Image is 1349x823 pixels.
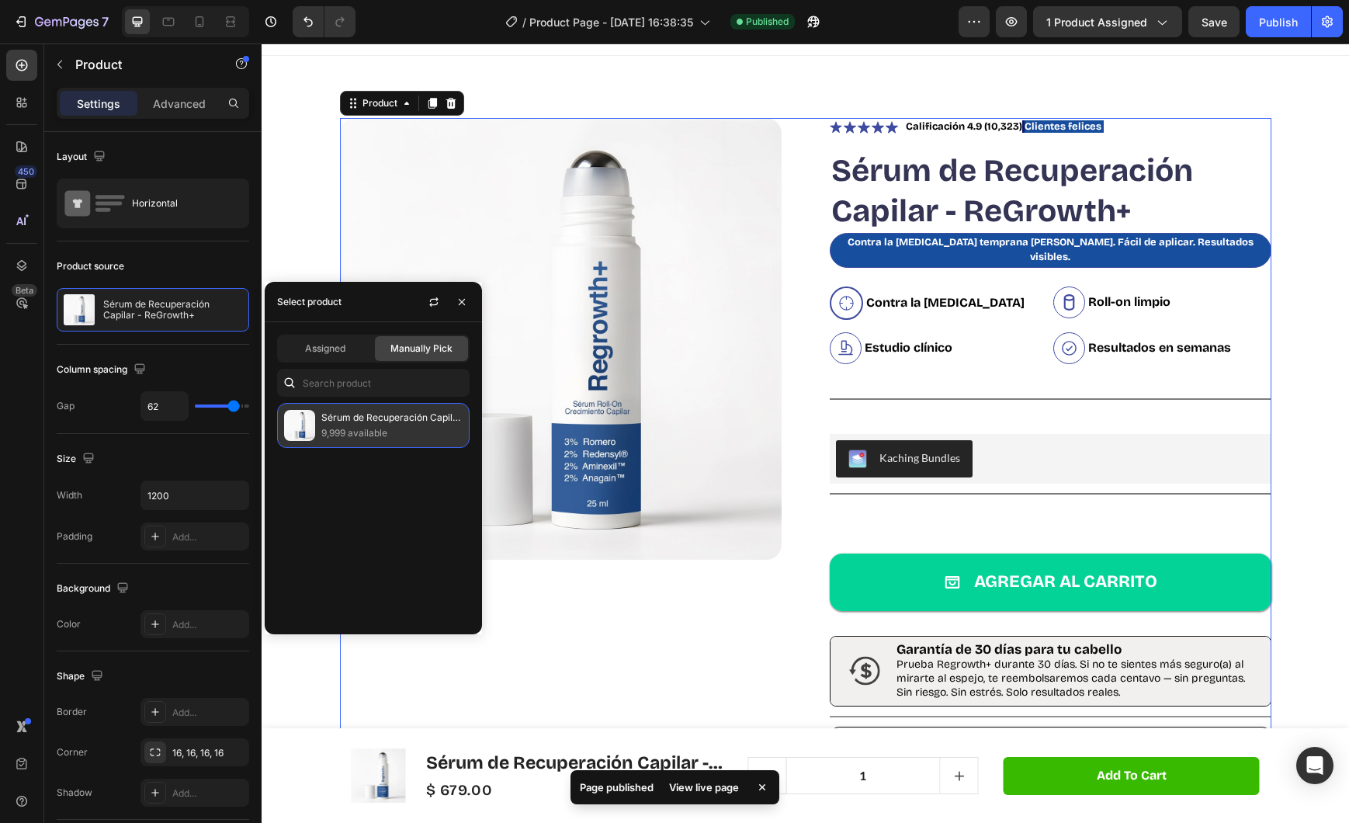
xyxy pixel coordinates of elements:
div: Product source [57,259,124,273]
input: quantity [524,714,679,750]
span: Published [746,15,789,29]
div: Shape [57,666,106,687]
input: Search in Settings & Advanced [277,369,470,397]
div: Horizontal [132,186,227,221]
button: increment [679,714,716,750]
span: Prueba Regrowth+ durante 30 días. Si no te sientes más seguro(a) al mirarte al espejo, te reembol... [635,614,983,655]
div: Layout [57,147,109,168]
span: Save [1202,16,1227,29]
div: Size [57,449,98,470]
div: Kaching Bundles [618,406,699,422]
button: Add to cart [742,714,998,752]
div: Add... [172,787,245,800]
input: Auto [141,392,188,420]
div: Border [57,705,87,719]
div: Color [57,617,81,631]
p: Sérum de Recuperación Capilar - ReGrowth+ [321,410,463,425]
span: Product Page - [DATE] 16:38:35 [529,14,693,30]
p: Sérum de Recuperación Capilar - ReGrowth+ [103,299,242,321]
button: Publish [1246,6,1311,37]
button: decrement [487,714,524,750]
p: Advanced [153,95,206,112]
div: Select product [277,295,342,309]
span: Assigned [305,342,345,356]
div: Add... [172,530,245,544]
div: Open Intercom Messenger [1296,747,1333,784]
strong: Clientes felices [763,77,840,89]
div: Product [98,53,139,67]
div: Width [57,488,82,502]
div: Beta [12,284,37,297]
div: Add to cart [835,724,905,741]
div: Column spacing [57,359,149,380]
button: 7 [6,6,116,37]
button: Kaching Bundles [574,397,711,434]
div: Padding [57,530,92,543]
div: Shadow [57,786,92,800]
h1: Sérum de Recuperación Capilar - ReGrowth+ [568,106,1010,189]
div: Gap [57,399,75,413]
img: product feature img [64,294,95,325]
img: collections [284,410,315,441]
p: Settings [77,95,120,112]
strong: Resultados en semanas [827,297,969,311]
div: View live page [660,776,748,798]
div: 450 [15,165,37,178]
strong: Roll-on limpio [827,251,909,266]
div: Agregar al carrito [713,527,896,550]
div: Undo/Redo [293,6,355,37]
div: Publish [1259,14,1298,30]
p: Product [75,55,207,74]
div: Corner [57,745,88,759]
input: Auto [141,481,248,509]
iframe: Design area [262,43,1349,823]
span: / [522,14,526,30]
div: 16, 16, 16, 16 [172,746,245,760]
p: 9,999 available [321,425,463,441]
h1: Sérum de Recuperación Capilar - ReGrowth+ [163,707,465,733]
strong: Contra la [MEDICAL_DATA] temprana [PERSON_NAME]. Fácil de aplicar. Resultados visibles. [586,193,992,221]
p: 7 [102,12,109,31]
strong: Garantía de 30 días para tu cabello [635,598,860,614]
strong: Estudio clínico [603,297,691,311]
span: Manually Pick [390,342,453,356]
button: Agregar al carrito [568,510,1010,568]
div: Add... [172,618,245,632]
p: Page published [580,780,654,795]
button: Save [1188,6,1240,37]
strong: Contra la [MEDICAL_DATA] [605,252,763,266]
img: KachingBundles.png [587,406,605,425]
button: 1 product assigned [1033,6,1182,37]
span: 1 product assigned [1046,14,1147,30]
div: Add... [172,706,245,720]
strong: Calificación 4.9 (10,323) [644,77,761,89]
div: Background [57,578,132,599]
div: $ 679.00 [163,736,233,759]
